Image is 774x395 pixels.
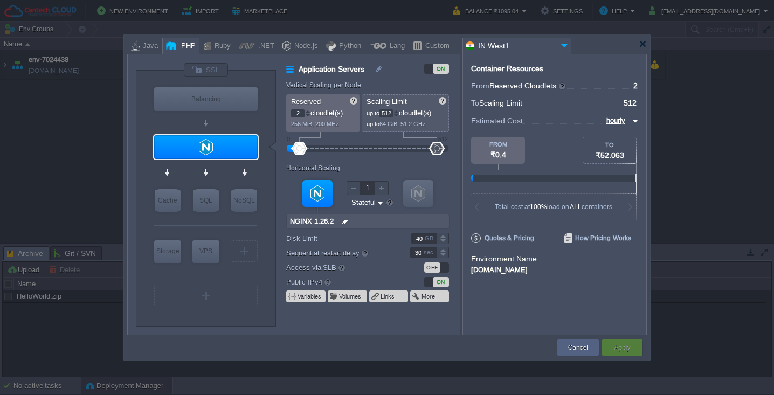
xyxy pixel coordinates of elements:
span: Reserved [291,98,321,106]
button: Volumes [339,292,362,301]
span: ₹0.4 [490,150,506,159]
div: Ruby [211,38,231,54]
div: Container Resources [471,65,543,73]
div: TO [583,142,636,148]
div: OFF [424,262,440,273]
div: 512 [438,136,448,142]
button: More [421,292,436,301]
p: cloudlet(s) [367,106,445,117]
span: How Pricing Works [564,233,631,243]
button: Variables [298,292,322,301]
div: .NET [255,38,274,54]
div: Cache [155,189,181,212]
span: Scaling Limit [479,99,522,107]
button: Apply [614,342,630,353]
button: Cancel [568,342,588,353]
span: To [471,99,479,107]
div: ON [433,277,449,287]
span: 512 [624,99,637,107]
div: Custom [422,38,450,54]
div: Storage [154,240,181,262]
div: Horizontal Scaling [286,164,343,172]
span: 64 GiB, 51.2 GHz [379,121,426,127]
div: sec [424,247,436,258]
div: Balancing [154,87,258,111]
div: NoSQL Databases [231,189,257,212]
label: Public IPv4 [286,276,396,288]
span: From [471,81,489,90]
span: Estimated Cost [471,115,523,127]
div: FROM [471,141,525,148]
label: Access via SLB [286,261,396,273]
div: Application Servers [154,135,258,159]
button: Links [381,292,396,301]
div: 0 [287,136,290,142]
label: Sequential restart delay [286,247,396,259]
div: Load Balancer [154,87,258,111]
div: Elastic VPS [192,240,219,263]
div: GB [425,233,436,244]
div: Vertical Scaling per Node [286,81,364,89]
div: Create New Layer [231,240,258,262]
div: Java [140,38,158,54]
div: Create New Layer [154,285,258,306]
span: Quotas & Pricing [471,233,534,243]
div: Lang [386,38,405,54]
span: up to [367,121,379,127]
div: Python [336,38,361,54]
div: Node.js [291,38,318,54]
label: Environment Name [471,254,537,263]
div: ON [433,64,449,74]
div: SQL [193,189,219,212]
div: VPS [192,240,219,262]
span: Reserved Cloudlets [489,81,566,90]
div: Storage Containers [154,240,181,263]
span: 256 MiB, 200 MHz [291,121,339,127]
div: PHP [178,38,196,54]
div: [DOMAIN_NAME] [471,264,638,274]
span: Scaling Limit [367,98,407,106]
span: ₹52.063 [596,151,624,160]
span: 2 [633,81,638,90]
span: up to [367,110,379,116]
div: SQL Databases [193,189,219,212]
div: NoSQL [231,189,257,212]
label: Disk Limit [286,233,396,244]
p: cloudlet(s) [291,106,356,117]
